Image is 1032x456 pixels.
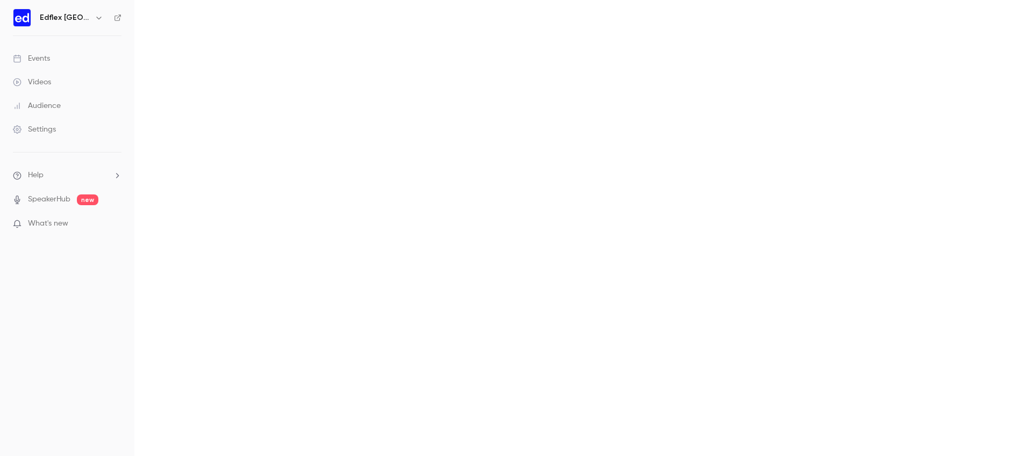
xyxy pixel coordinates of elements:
span: What's new [28,218,68,229]
div: Audience [13,100,61,111]
div: Events [13,53,50,64]
img: Edflex France [13,9,31,26]
div: Settings [13,124,56,135]
li: help-dropdown-opener [13,170,121,181]
div: Videos [13,77,51,88]
span: new [77,194,98,205]
span: Help [28,170,44,181]
a: SpeakerHub [28,194,70,205]
h6: Edflex [GEOGRAPHIC_DATA] [40,12,90,23]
